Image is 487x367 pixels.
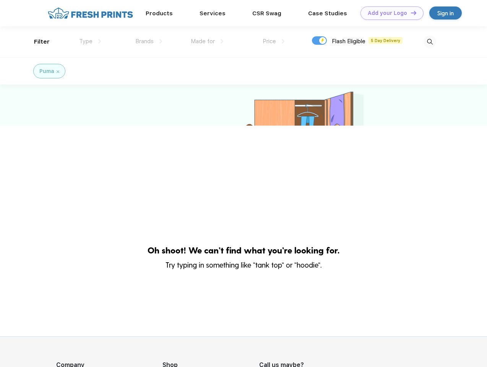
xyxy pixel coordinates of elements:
span: 5 Day Delivery [368,37,403,44]
a: Services [200,10,226,17]
span: Price [263,38,276,45]
div: Sign in [437,9,454,18]
a: CSR Swag [252,10,281,17]
div: Add your Logo [368,10,407,16]
img: dropdown.png [282,39,284,44]
img: dropdown.png [98,39,101,44]
span: Brands [135,38,154,45]
img: dropdown.png [221,39,223,44]
img: filter_cancel.svg [57,70,59,73]
span: Type [79,38,93,45]
div: Filter [34,37,50,46]
span: Flash Eligible [332,38,365,45]
a: Products [146,10,173,17]
span: Made for [191,38,215,45]
a: Sign in [429,6,462,19]
img: fo%20logo%202.webp [45,6,135,20]
div: Puma [39,67,54,75]
img: desktop_search.svg [424,36,436,48]
img: dropdown.png [159,39,162,44]
img: DT [411,11,416,15]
